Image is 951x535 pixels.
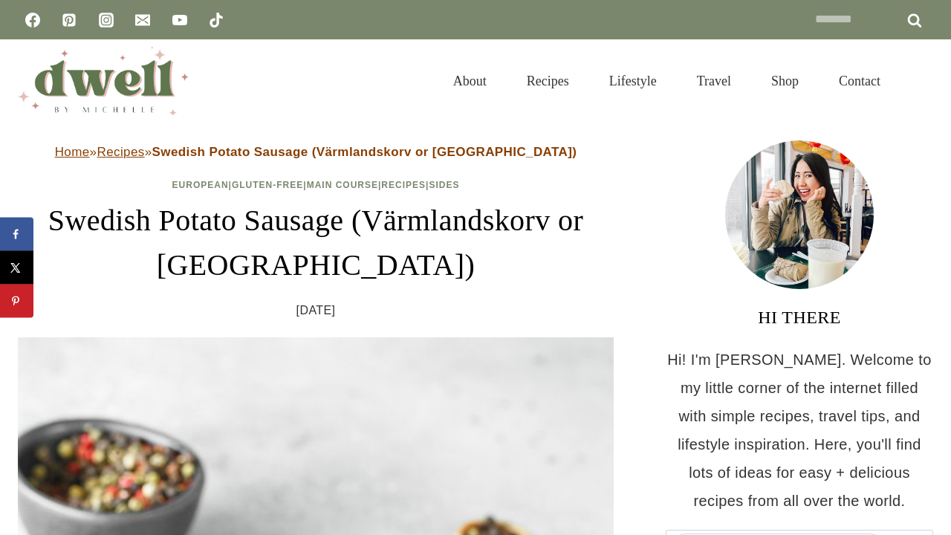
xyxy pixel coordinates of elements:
[433,55,900,107] nav: Primary Navigation
[296,299,336,322] time: [DATE]
[908,68,933,94] button: View Search Form
[751,55,819,107] a: Shop
[55,145,90,159] a: Home
[666,346,933,515] p: Hi! I'm [PERSON_NAME]. Welcome to my little corner of the internet filled with simple recipes, tr...
[152,145,577,159] strong: Swedish Potato Sausage (Värmlandskorv or [GEOGRAPHIC_DATA])
[172,180,460,190] span: | | | |
[589,55,677,107] a: Lifestyle
[165,5,195,35] a: YouTube
[54,5,84,35] a: Pinterest
[507,55,589,107] a: Recipes
[677,55,751,107] a: Travel
[429,180,459,190] a: Sides
[91,5,121,35] a: Instagram
[666,304,933,331] h3: HI THERE
[18,47,189,115] img: DWELL by michelle
[433,55,507,107] a: About
[128,5,158,35] a: Email
[55,145,577,159] span: » »
[232,180,303,190] a: Gluten-Free
[819,55,900,107] a: Contact
[18,5,48,35] a: Facebook
[201,5,231,35] a: TikTok
[307,180,378,190] a: Main Course
[381,180,426,190] a: Recipes
[172,180,229,190] a: European
[18,198,614,288] h1: Swedish Potato Sausage (Värmlandskorv or [GEOGRAPHIC_DATA])
[97,145,144,159] a: Recipes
